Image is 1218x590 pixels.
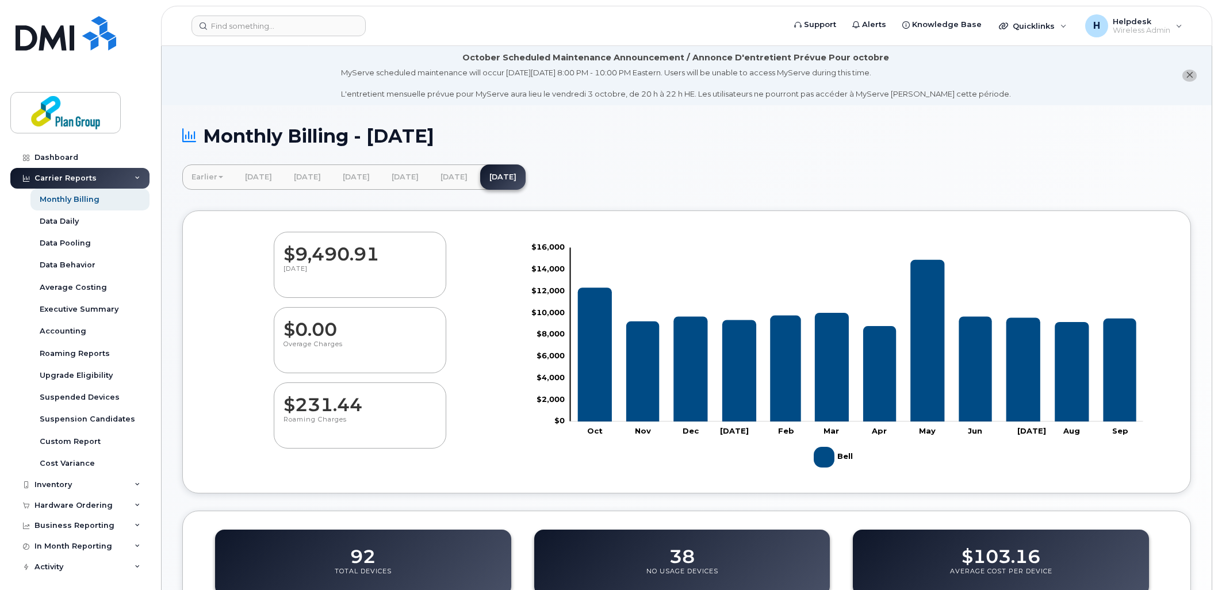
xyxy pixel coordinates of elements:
dd: $103.16 [962,535,1040,567]
button: close notification [1182,70,1197,82]
p: No Usage Devices [646,567,718,588]
tspan: $14,000 [531,265,565,274]
h1: Monthly Billing - [DATE] [182,126,1191,146]
tspan: Dec [683,427,700,436]
tspan: $0 [554,416,565,426]
p: Overage Charges [284,340,436,361]
a: [DATE] [431,164,477,190]
a: Earlier [182,164,232,190]
tspan: Aug [1063,427,1081,436]
dd: $231.44 [284,383,436,415]
p: Average Cost Per Device [950,567,1052,588]
tspan: [DATE] [1017,427,1046,436]
p: Total Devices [335,567,392,588]
tspan: $6,000 [537,351,565,361]
tspan: Oct [588,427,603,436]
tspan: Nov [635,427,651,436]
g: Legend [814,442,855,472]
g: Chart [531,243,1143,473]
a: [DATE] [480,164,526,190]
p: Roaming Charges [284,415,436,436]
div: October Scheduled Maintenance Announcement / Annonce D'entretient Prévue Pour octobre [462,52,889,64]
tspan: $8,000 [537,330,565,339]
a: [DATE] [285,164,330,190]
tspan: $16,000 [531,243,565,252]
tspan: Apr [871,427,887,436]
tspan: $4,000 [537,373,565,382]
tspan: $12,000 [531,286,565,295]
g: Bell [814,442,855,472]
tspan: $2,000 [537,394,565,404]
dd: 38 [669,535,695,567]
tspan: $10,000 [531,308,565,317]
dd: $9,490.91 [284,232,436,265]
a: [DATE] [236,164,281,190]
g: Bell [578,260,1136,422]
tspan: May [919,427,936,436]
dd: $0.00 [284,308,436,340]
tspan: Feb [778,427,794,436]
tspan: Jun [968,427,982,436]
a: [DATE] [334,164,379,190]
dd: 92 [350,535,376,567]
tspan: Sep [1112,427,1128,436]
tspan: Mar [824,427,840,436]
tspan: [DATE] [721,427,749,436]
a: [DATE] [382,164,428,190]
p: [DATE] [284,265,436,285]
div: MyServe scheduled maintenance will occur [DATE][DATE] 8:00 PM - 10:00 PM Eastern. Users will be u... [341,67,1011,99]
